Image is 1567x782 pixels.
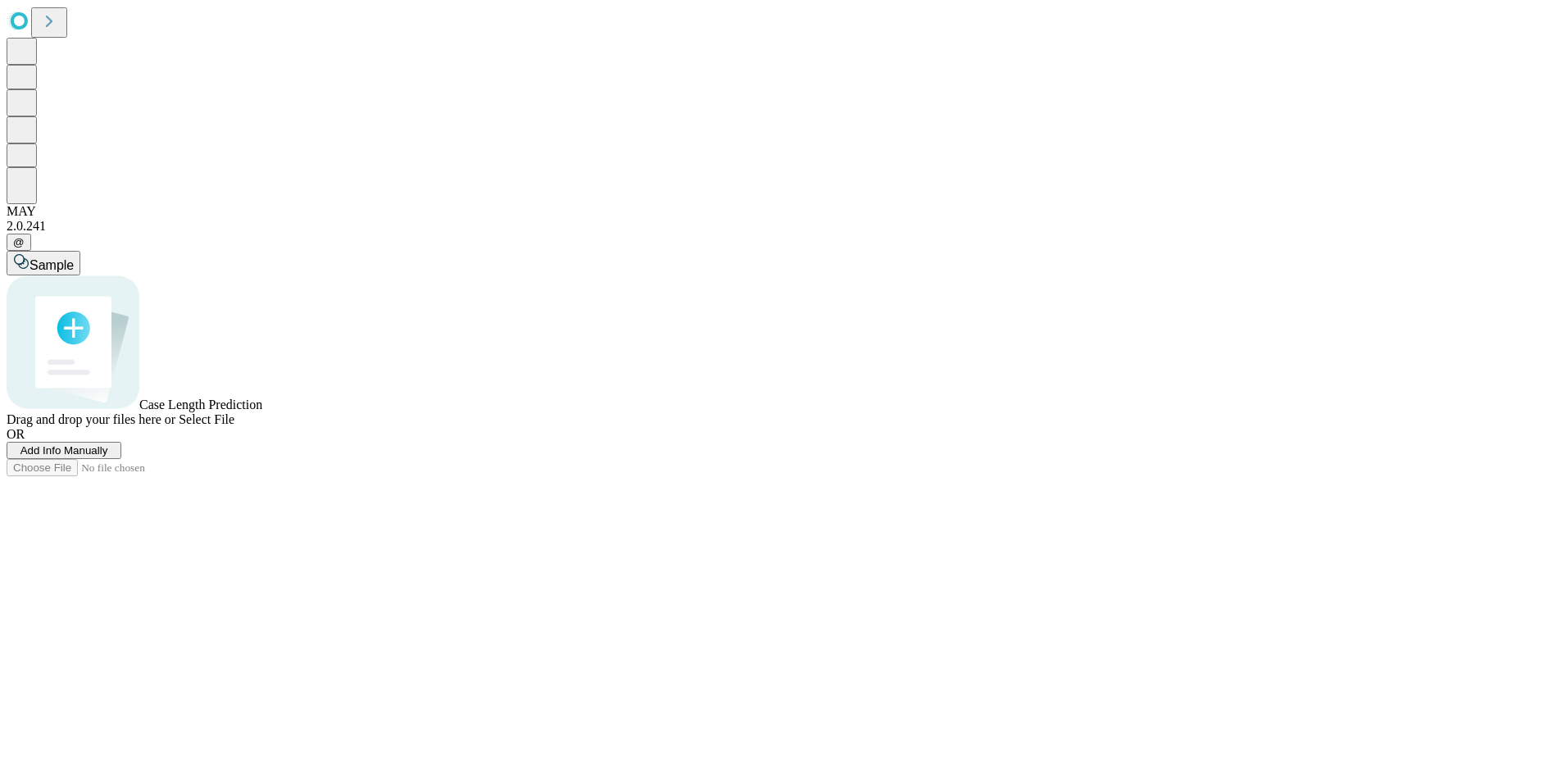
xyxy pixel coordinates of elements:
div: 2.0.241 [7,219,1560,234]
span: @ [13,236,25,248]
button: Add Info Manually [7,442,121,459]
span: OR [7,427,25,441]
span: Drag and drop your files here or [7,412,175,426]
div: MAY [7,204,1560,219]
button: Sample [7,251,80,275]
span: Add Info Manually [20,444,108,457]
span: Select File [179,412,234,426]
span: Case Length Prediction [139,398,262,411]
button: @ [7,234,31,251]
span: Sample [30,258,74,272]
